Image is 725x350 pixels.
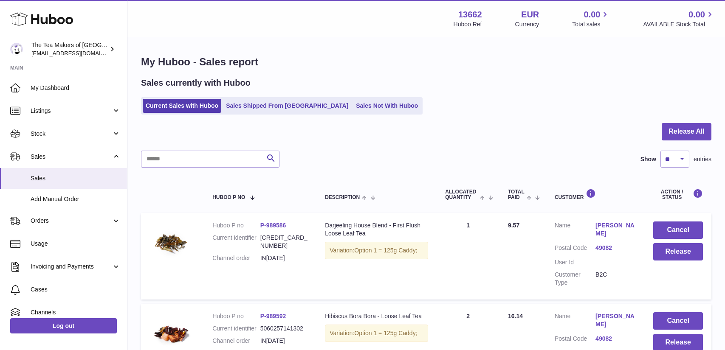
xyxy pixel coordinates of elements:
strong: EUR [521,9,539,20]
a: [PERSON_NAME] [595,312,636,328]
a: 49082 [595,244,636,252]
div: Customer [555,189,636,200]
span: Orders [31,217,112,225]
dd: IN[DATE] [260,337,308,345]
dt: Current identifier [212,234,260,250]
span: 9.57 [508,222,519,229]
span: 0.00 [688,9,705,20]
span: Listings [31,107,112,115]
span: ALLOCATED Quantity [445,189,477,200]
span: My Dashboard [31,84,121,92]
td: 1 [437,213,499,299]
span: Channels [31,308,121,316]
dt: User Id [555,258,595,266]
button: Cancel [653,312,703,330]
span: Usage [31,240,121,248]
a: P-989592 [260,313,286,319]
span: AVAILABLE Stock Total [643,20,715,28]
div: Variation: [325,325,428,342]
a: 0.00 Total sales [572,9,610,28]
button: Cancel [653,221,703,239]
span: Total paid [508,189,525,200]
div: Action / Status [653,189,703,200]
dt: Channel order [212,337,260,345]
button: Release [653,243,703,260]
img: tea@theteamakers.co.uk [10,43,23,56]
a: Current Sales with Huboo [143,99,221,113]
dd: 5060257141302 [260,325,308,333]
button: Release All [662,123,711,140]
a: P-989586 [260,222,286,229]
span: Description [325,195,360,200]
dd: B2C [595,271,636,287]
dt: Postal Code [555,335,595,345]
span: Sales [31,174,121,182]
span: entries [694,155,711,163]
dt: Name [555,221,595,240]
strong: 13662 [458,9,482,20]
span: 16.14 [508,313,523,319]
dt: Postal Code [555,244,595,254]
span: Cases [31,286,121,294]
a: 49082 [595,335,636,343]
label: Show [640,155,656,163]
dt: Huboo P no [212,221,260,230]
dd: [CREDIT_CARD_NUMBER] [260,234,308,250]
span: Invoicing and Payments [31,263,112,271]
img: PR49CD_2.jpg [150,221,192,264]
div: Variation: [325,242,428,259]
dt: Name [555,312,595,330]
dt: Current identifier [212,325,260,333]
div: Huboo Ref [454,20,482,28]
a: [PERSON_NAME] [595,221,636,238]
span: [EMAIL_ADDRESS][DOMAIN_NAME] [31,50,125,56]
a: 0.00 AVAILABLE Stock Total [643,9,715,28]
div: The Tea Makers of [GEOGRAPHIC_DATA] [31,41,108,57]
dd: IN[DATE] [260,254,308,262]
div: Hibiscus Bora Bora - Loose Leaf Tea [325,312,428,320]
span: Option 1 = 125g Caddy; [354,247,417,254]
a: Sales Not With Huboo [353,99,421,113]
span: 0.00 [584,9,601,20]
dt: Channel order [212,254,260,262]
span: Stock [31,130,112,138]
div: Currency [515,20,539,28]
div: Darjeeling House Blend - First Flush Loose Leaf Tea [325,221,428,238]
a: Log out [10,318,117,333]
h1: My Huboo - Sales report [141,55,711,69]
span: Huboo P no [212,195,245,200]
a: Sales Shipped From [GEOGRAPHIC_DATA] [223,99,351,113]
h2: Sales currently with Huboo [141,77,251,89]
dt: Huboo P no [212,312,260,320]
dt: Customer Type [555,271,595,287]
span: Add Manual Order [31,195,121,203]
span: Total sales [572,20,610,28]
span: Sales [31,153,112,161]
span: Option 1 = 125g Caddy; [354,330,417,336]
